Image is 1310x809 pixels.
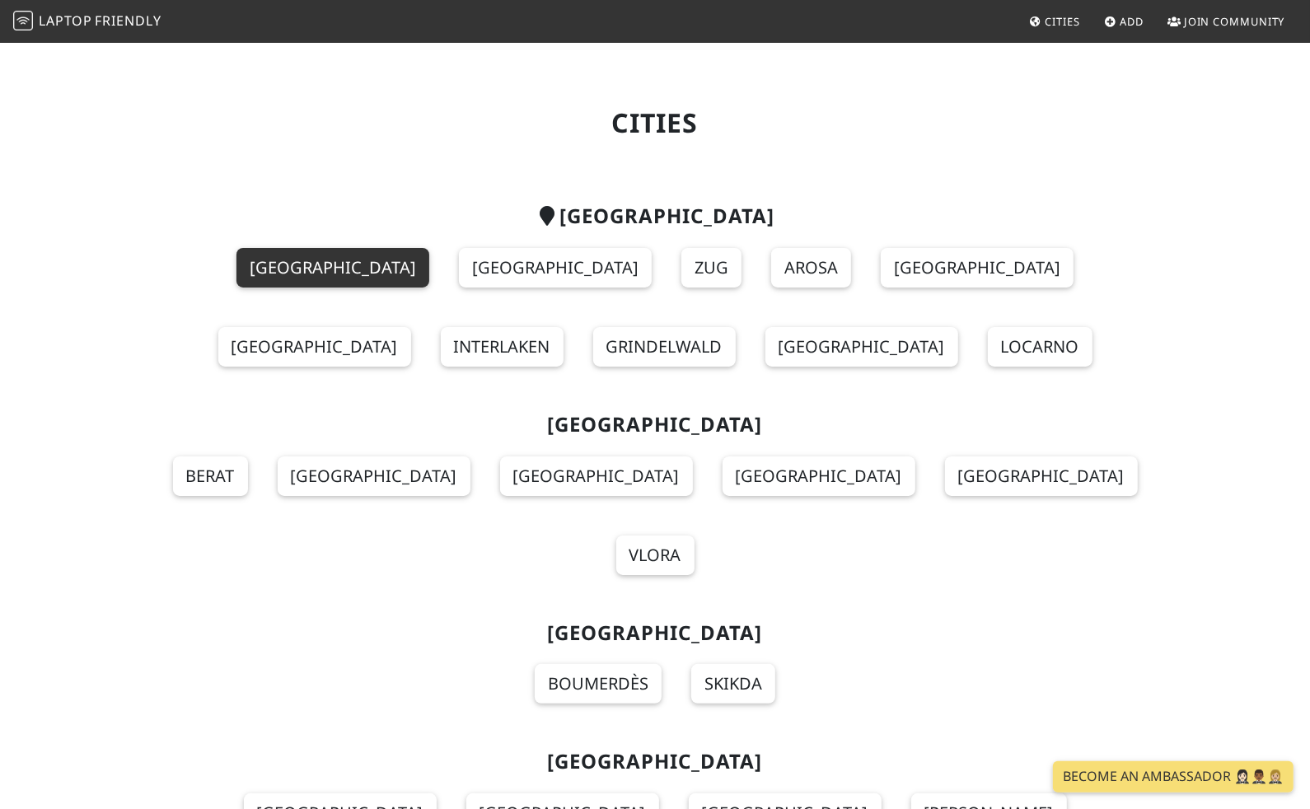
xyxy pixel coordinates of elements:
[236,248,429,288] a: [GEOGRAPHIC_DATA]
[988,327,1092,367] a: Locarno
[278,456,470,496] a: [GEOGRAPHIC_DATA]
[13,7,161,36] a: LaptopFriendly LaptopFriendly
[1121,14,1144,29] span: Add
[1046,14,1080,29] span: Cities
[1161,7,1292,36] a: Join Community
[723,456,915,496] a: [GEOGRAPHIC_DATA]
[459,248,652,288] a: [GEOGRAPHIC_DATA]
[593,327,736,367] a: Grindelwald
[1184,14,1285,29] span: Join Community
[121,413,1189,437] h2: [GEOGRAPHIC_DATA]
[13,11,33,30] img: LaptopFriendly
[173,456,248,496] a: Berat
[121,107,1189,138] h1: Cities
[681,248,742,288] a: Zug
[691,664,775,704] a: Skikda
[1053,761,1294,793] a: Become an Ambassador 🤵🏻‍♀️🤵🏾‍♂️🤵🏼‍♀️
[765,327,958,367] a: [GEOGRAPHIC_DATA]
[95,12,161,30] span: Friendly
[121,750,1189,774] h2: [GEOGRAPHIC_DATA]
[1097,7,1151,36] a: Add
[441,327,564,367] a: Interlaken
[1022,7,1087,36] a: Cities
[121,204,1189,228] h2: [GEOGRAPHIC_DATA]
[771,248,851,288] a: Arosa
[218,327,411,367] a: [GEOGRAPHIC_DATA]
[945,456,1138,496] a: [GEOGRAPHIC_DATA]
[39,12,92,30] span: Laptop
[500,456,693,496] a: [GEOGRAPHIC_DATA]
[121,621,1189,645] h2: [GEOGRAPHIC_DATA]
[616,535,695,575] a: Vlora
[881,248,1074,288] a: [GEOGRAPHIC_DATA]
[535,664,662,704] a: Boumerdès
